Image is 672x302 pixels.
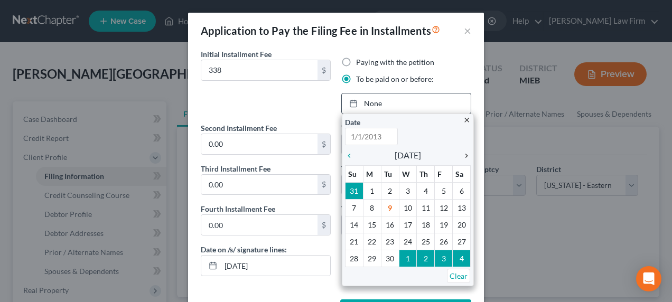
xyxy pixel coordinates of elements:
td: 8 [363,199,381,216]
td: 7 [346,199,363,216]
td: 20 [453,216,471,233]
label: Fourth Installment Fee [201,203,275,214]
td: 25 [417,233,435,250]
td: 29 [363,250,381,267]
td: 28 [346,250,363,267]
th: W [399,165,417,182]
td: 21 [346,233,363,250]
input: 0.00 [201,60,318,80]
th: M [363,165,381,182]
td: 18 [417,216,435,233]
div: Application to Pay the Filing Fee in Installments [201,23,440,38]
td: 4 [453,250,471,267]
a: None [342,93,471,114]
input: 1/1/2013 [345,128,398,145]
th: Tu [381,165,399,182]
td: 2 [381,182,399,199]
a: Clear [447,269,470,283]
a: close [463,114,471,126]
label: Paying with the petition [356,57,434,68]
td: 31 [346,182,363,199]
td: 26 [435,233,453,250]
label: Second Installment Fee [201,122,277,134]
label: Third Installment Fee [201,163,270,174]
td: 3 [435,250,453,267]
td: 27 [453,233,471,250]
td: 13 [453,199,471,216]
button: × [464,24,471,37]
i: close [463,116,471,124]
label: To be paid on or before: [356,74,434,84]
input: MM/DD/YYYY [221,256,330,276]
div: $ [318,215,330,235]
td: 4 [417,182,435,199]
input: 0.00 [201,134,318,154]
td: 3 [399,182,417,199]
div: $ [318,134,330,154]
th: Su [346,165,363,182]
div: $ [318,60,330,80]
input: 0.00 [201,175,318,195]
td: 6 [453,182,471,199]
td: 12 [435,199,453,216]
td: 30 [381,250,399,267]
td: 14 [346,216,363,233]
label: Date on /s/ signature lines: [201,244,287,255]
i: chevron_right [457,152,471,160]
td: 23 [381,233,399,250]
td: 15 [363,216,381,233]
a: chevron_right [457,149,471,162]
input: 0.00 [201,215,318,235]
label: To be paid on or before: [341,203,419,214]
td: 11 [417,199,435,216]
td: 1 [363,182,381,199]
label: To be paid on or before: [341,122,419,134]
td: 10 [399,199,417,216]
th: Th [417,165,435,182]
td: 9 [381,199,399,216]
div: $ [318,175,330,195]
span: [DATE] [395,149,421,162]
label: Initial Installment Fee [201,49,272,60]
label: Date [345,117,360,128]
td: 2 [417,250,435,267]
th: Sa [453,165,471,182]
div: Open Intercom Messenger [636,266,661,291]
td: 22 [363,233,381,250]
label: To be paid on or before: [341,163,419,174]
i: chevron_left [345,152,359,160]
td: 24 [399,233,417,250]
td: 17 [399,216,417,233]
td: 1 [399,250,417,267]
td: 5 [435,182,453,199]
th: F [435,165,453,182]
td: 19 [435,216,453,233]
a: chevron_left [345,149,359,162]
td: 16 [381,216,399,233]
